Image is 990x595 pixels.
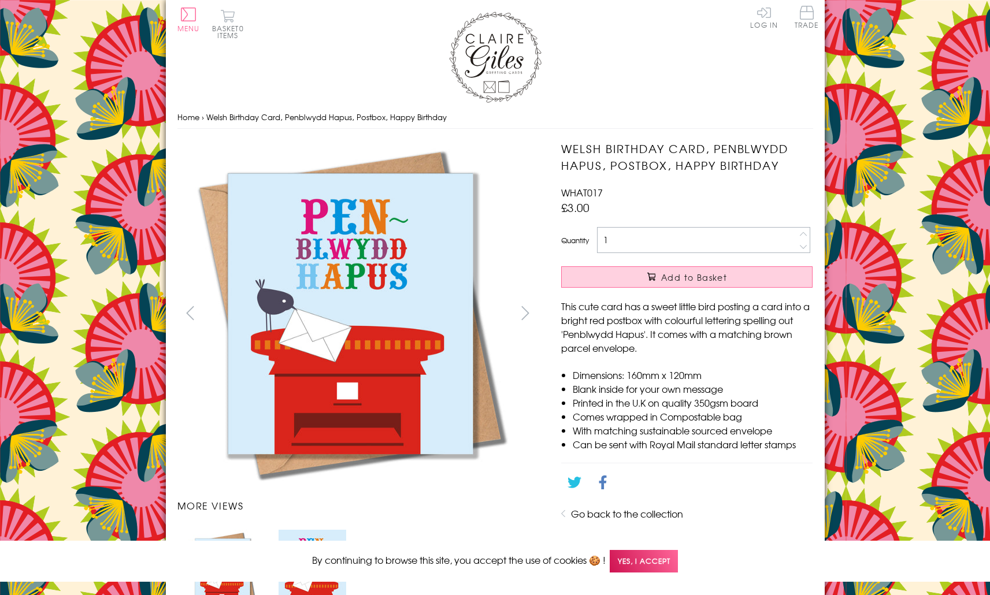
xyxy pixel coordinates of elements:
a: Home [177,111,199,122]
span: Add to Basket [661,272,727,283]
button: Menu [177,8,200,32]
span: Trade [795,6,819,28]
span: WHAT017 [561,185,603,199]
span: › [202,111,204,122]
button: prev [177,300,203,326]
li: With matching sustainable sourced envelope [573,423,813,437]
a: Trade [795,6,819,31]
span: £3.00 [561,199,589,215]
label: Quantity [561,235,589,246]
span: Welsh Birthday Card, Penblwydd Hapus, Postbox, Happy Birthday [206,111,447,122]
span: Menu [177,23,200,34]
li: Dimensions: 160mm x 120mm [573,368,813,382]
img: Welsh Birthday Card, Penblwydd Hapus, Postbox, Happy Birthday [177,140,524,487]
span: 0 items [217,23,244,40]
button: Add to Basket [561,266,813,288]
li: Blank inside for your own message [573,382,813,396]
img: Claire Giles Greetings Cards [449,12,542,103]
p: This cute card has a sweet little bird posting a card into a bright red postbox with colourful le... [561,299,813,355]
span: Yes, I accept [610,550,678,572]
button: Basket0 items [212,9,244,39]
button: next [512,300,538,326]
a: Go back to the collection [571,507,683,520]
a: Log In [750,6,778,28]
h3: More views [177,499,539,512]
li: Printed in the U.K on quality 350gsm board [573,396,813,410]
h1: Welsh Birthday Card, Penblwydd Hapus, Postbox, Happy Birthday [561,140,813,174]
li: Comes wrapped in Compostable bag [573,410,813,423]
nav: breadcrumbs [177,106,813,129]
li: Can be sent with Royal Mail standard letter stamps [573,437,813,451]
